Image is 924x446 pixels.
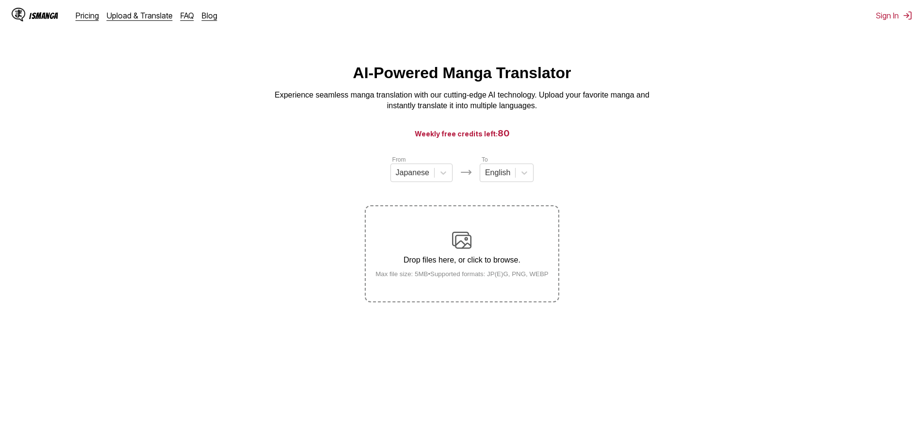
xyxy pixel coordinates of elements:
[12,8,76,23] a: IsManga LogoIsManga
[482,156,488,163] label: To
[202,11,217,20] a: Blog
[12,8,25,21] img: IsManga Logo
[268,90,656,112] p: Experience seamless manga translation with our cutting-edge AI technology. Upload your favorite m...
[368,270,556,278] small: Max file size: 5MB • Supported formats: JP(E)G, PNG, WEBP
[353,64,571,82] h1: AI-Powered Manga Translator
[107,11,173,20] a: Upload & Translate
[180,11,194,20] a: FAQ
[392,156,406,163] label: From
[23,127,901,139] h3: Weekly free credits left:
[76,11,99,20] a: Pricing
[498,128,510,138] span: 80
[876,11,912,20] button: Sign In
[368,256,556,264] p: Drop files here, or click to browse.
[29,11,58,20] div: IsManga
[903,11,912,20] img: Sign out
[460,166,472,178] img: Languages icon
